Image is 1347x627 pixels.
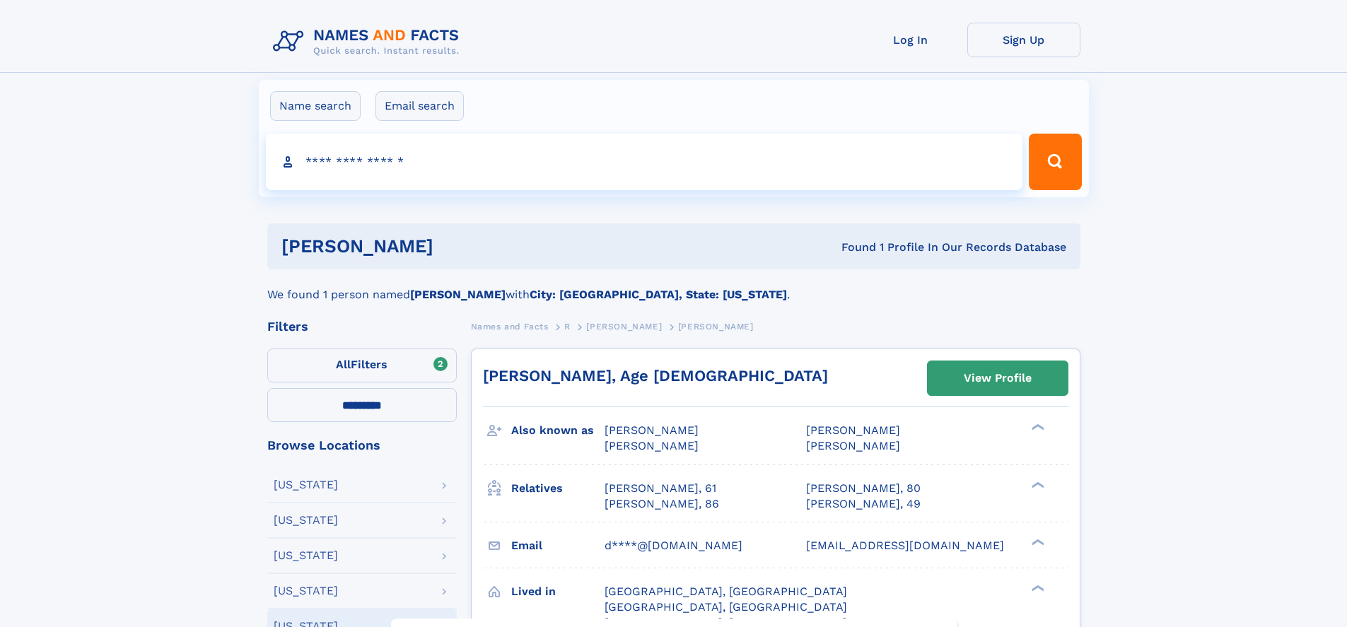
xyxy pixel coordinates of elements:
[471,317,549,335] a: Names and Facts
[564,322,571,332] span: R
[605,600,847,614] span: [GEOGRAPHIC_DATA], [GEOGRAPHIC_DATA]
[964,362,1032,394] div: View Profile
[564,317,571,335] a: R
[806,496,921,512] a: [PERSON_NAME], 49
[1029,134,1081,190] button: Search Button
[605,496,719,512] a: [PERSON_NAME], 86
[266,134,1023,190] input: search input
[281,238,638,255] h1: [PERSON_NAME]
[511,476,605,500] h3: Relatives
[1028,480,1045,489] div: ❯
[605,439,699,452] span: [PERSON_NAME]
[928,361,1068,395] a: View Profile
[1028,423,1045,432] div: ❯
[806,539,1004,552] span: [EMAIL_ADDRESS][DOMAIN_NAME]
[678,322,754,332] span: [PERSON_NAME]
[806,423,900,437] span: [PERSON_NAME]
[1028,537,1045,546] div: ❯
[586,317,662,335] a: [PERSON_NAME]
[267,439,457,452] div: Browse Locations
[605,481,716,496] a: [PERSON_NAME], 61
[267,348,457,382] label: Filters
[854,23,967,57] a: Log In
[605,585,847,598] span: [GEOGRAPHIC_DATA], [GEOGRAPHIC_DATA]
[267,23,471,61] img: Logo Names and Facts
[483,367,828,385] a: [PERSON_NAME], Age [DEMOGRAPHIC_DATA]
[605,423,699,437] span: [PERSON_NAME]
[967,23,1080,57] a: Sign Up
[586,322,662,332] span: [PERSON_NAME]
[511,580,605,604] h3: Lived in
[410,288,506,301] b: [PERSON_NAME]
[511,534,605,558] h3: Email
[511,418,605,443] h3: Also known as
[336,358,351,371] span: All
[274,479,338,491] div: [US_STATE]
[806,481,921,496] a: [PERSON_NAME], 80
[806,439,900,452] span: [PERSON_NAME]
[274,515,338,526] div: [US_STATE]
[274,550,338,561] div: [US_STATE]
[1028,583,1045,592] div: ❯
[637,240,1066,255] div: Found 1 Profile In Our Records Database
[267,269,1080,303] div: We found 1 person named with .
[270,91,361,121] label: Name search
[267,320,457,333] div: Filters
[274,585,338,597] div: [US_STATE]
[530,288,787,301] b: City: [GEOGRAPHIC_DATA], State: [US_STATE]
[375,91,464,121] label: Email search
